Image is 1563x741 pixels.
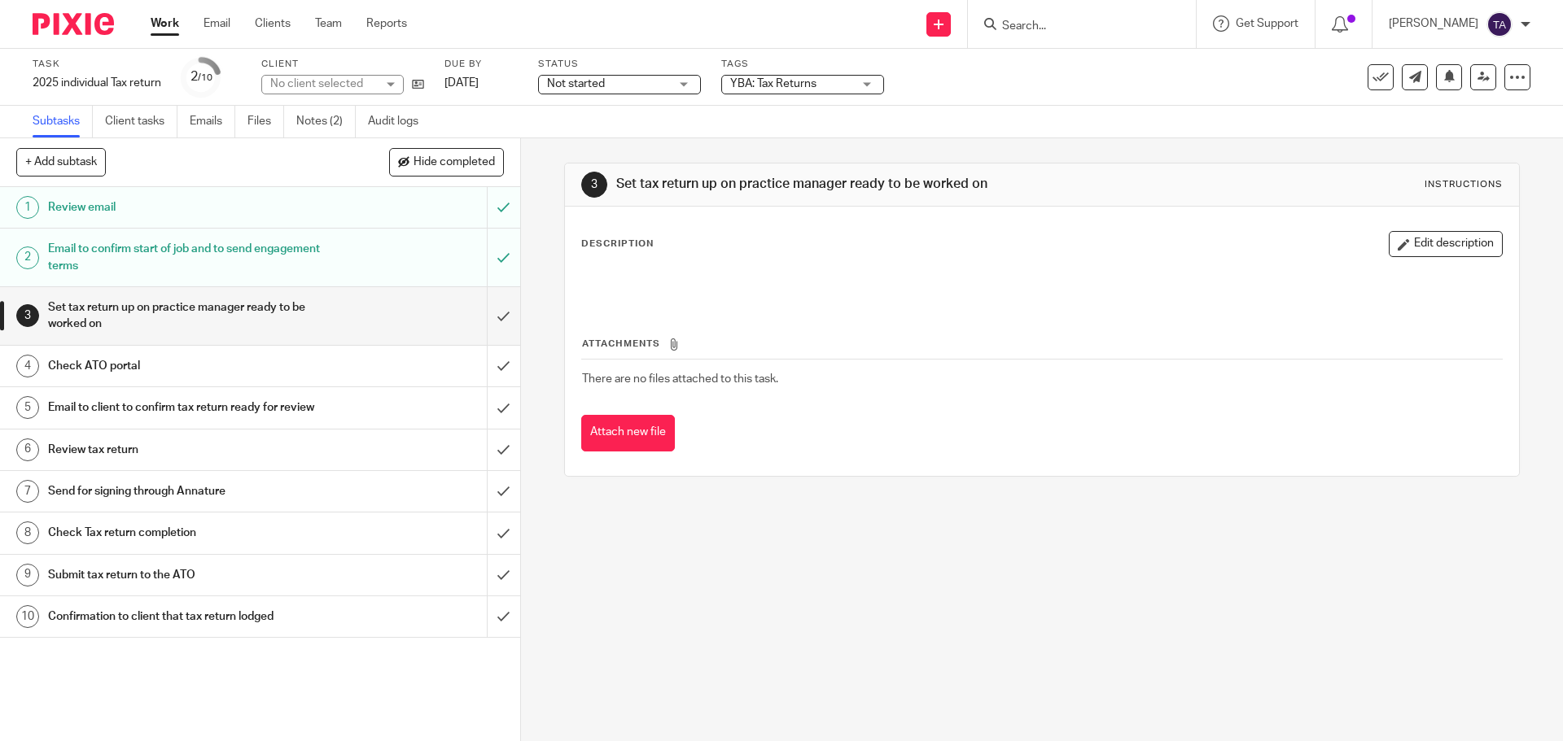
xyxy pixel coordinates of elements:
[414,156,495,169] span: Hide completed
[255,15,291,32] a: Clients
[48,563,330,587] h1: Submit tax return to the ATO
[151,15,179,32] a: Work
[16,196,39,219] div: 1
[261,58,424,71] label: Client
[581,172,607,198] div: 3
[16,148,106,176] button: + Add subtask
[33,13,114,35] img: Pixie
[247,106,284,137] a: Files
[48,354,330,378] h1: Check ATO portal
[16,246,39,269] div: 2
[730,78,817,89] span: YBA: Tax Returns
[16,605,39,628] div: 10
[33,106,93,137] a: Subtasks
[1389,231,1503,257] button: Edit description
[444,58,518,71] label: Due by
[33,75,161,91] div: 2025 individual Tax return
[444,77,479,89] span: [DATE]
[616,176,1077,193] h1: Set tax return up on practice manager ready to be worked on
[270,76,376,92] div: No client selected
[547,78,605,89] span: Not started
[190,106,235,137] a: Emails
[48,295,330,337] h1: Set tax return up on practice manager ready to be worked on
[582,373,778,385] span: There are no files attached to this task.
[105,106,177,137] a: Client tasks
[16,304,39,327] div: 3
[204,15,230,32] a: Email
[721,58,884,71] label: Tags
[16,521,39,544] div: 8
[48,395,330,420] h1: Email to client to confirm tax return ready for review
[48,521,330,545] h1: Check Tax return completion
[16,355,39,377] div: 4
[366,15,407,32] a: Reports
[48,195,330,220] h1: Review email
[190,68,212,86] div: 2
[16,564,39,586] div: 9
[1486,11,1513,37] img: svg%3E
[16,438,39,461] div: 6
[16,480,39,503] div: 7
[296,106,356,137] a: Notes (2)
[581,415,675,451] button: Attach new file
[48,479,330,503] h1: Send for signing through Annature
[1425,178,1503,191] div: Instructions
[368,106,431,137] a: Audit logs
[16,396,39,419] div: 5
[48,237,330,278] h1: Email to confirm start of job and to send engagement terms
[582,339,660,348] span: Attachments
[48,604,330,629] h1: Confirmation to client that tax return lodged
[389,148,504,176] button: Hide completed
[48,438,330,462] h1: Review tax return
[315,15,342,32] a: Team
[1389,15,1478,32] p: [PERSON_NAME]
[1236,18,1298,29] span: Get Support
[1000,20,1147,34] input: Search
[198,73,212,82] small: /10
[538,58,701,71] label: Status
[581,238,654,251] p: Description
[33,58,161,71] label: Task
